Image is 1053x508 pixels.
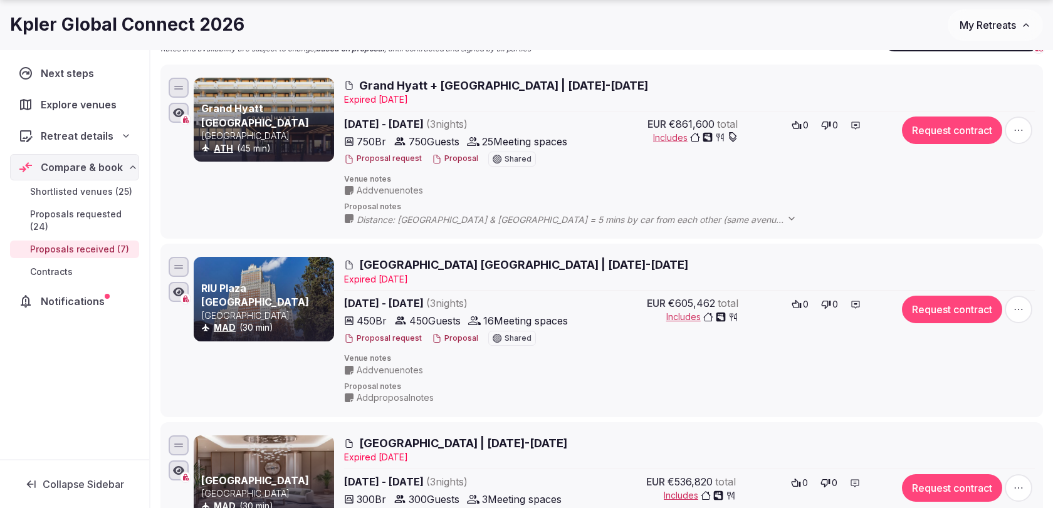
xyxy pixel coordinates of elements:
[201,130,332,142] p: [GEOGRAPHIC_DATA]
[817,117,842,134] button: 0
[344,353,1035,364] span: Venue notes
[432,333,478,344] button: Proposal
[30,266,73,278] span: Contracts
[482,492,562,507] span: 3 Meeting spaces
[41,66,99,81] span: Next steps
[344,333,422,344] button: Proposal request
[344,153,422,164] button: Proposal request
[357,134,386,149] span: 750 Br
[10,241,139,258] a: Proposals received (7)
[10,263,139,281] a: Contracts
[30,243,129,256] span: Proposals received (7)
[669,117,715,132] span: €861,600
[359,257,688,272] span: [GEOGRAPHIC_DATA] [GEOGRAPHIC_DATA] | [DATE]-[DATE]
[432,153,478,164] button: Proposal
[902,296,1002,323] button: Request contract
[357,492,386,507] span: 300 Br
[666,311,738,323] button: Includes
[646,474,665,489] span: EUR
[505,155,532,163] span: Shared
[344,296,568,311] span: [DATE] - [DATE]
[357,313,387,328] span: 450 Br
[359,78,648,93] span: Grand Hyatt + [GEOGRAPHIC_DATA] | [DATE]-[DATE]
[647,117,666,132] span: EUR
[344,474,565,489] span: [DATE] - [DATE]
[653,132,738,144] button: Includes
[201,474,309,487] a: [GEOGRAPHIC_DATA]
[10,205,139,236] a: Proposals requested (24)
[483,313,568,328] span: 16 Meeting spaces
[344,451,1035,464] div: Expire d [DATE]
[788,296,812,313] button: 0
[201,321,332,334] div: (30 min)
[214,142,233,155] button: ATH
[344,93,1035,106] div: Expire d [DATE]
[357,184,423,197] span: Add venue notes
[357,214,809,226] span: Distance: [GEOGRAPHIC_DATA] & [GEOGRAPHIC_DATA] = 5 mins by car from each other (same avenue) On ...
[357,391,434,404] span: Add proposal notes
[715,474,736,489] span: total
[30,185,132,198] span: Shortlisted venues (25)
[201,102,309,128] a: Grand Hyatt [GEOGRAPHIC_DATA]
[344,117,567,132] span: [DATE] - [DATE]
[41,294,110,309] span: Notifications
[902,474,1002,502] button: Request contract
[10,288,139,314] a: Notifications
[10,183,139,200] a: Shortlisted venues (25)
[10,13,244,37] h1: Kpler Global Connect 2026
[482,134,567,149] span: 25 Meeting spaces
[214,321,236,334] button: MAD
[832,298,838,311] span: 0
[201,142,332,155] div: (45 min)
[664,489,736,502] button: Includes
[409,492,459,507] span: 300 Guests
[10,470,139,498] button: Collapse Sidebar
[357,364,423,376] span: Add venue notes
[201,487,332,500] p: [GEOGRAPHIC_DATA]
[832,119,838,132] span: 0
[803,119,809,132] span: 0
[817,474,841,492] button: 0
[359,435,567,451] span: [GEOGRAPHIC_DATA] | [DATE]-[DATE]
[409,134,459,149] span: 750 Guests
[426,297,468,309] span: ( 3 night s )
[214,143,233,153] a: ATH
[201,282,309,308] a: RIU Plaza [GEOGRAPHIC_DATA]
[960,19,1016,31] span: My Retreats
[788,117,812,134] button: 0
[902,117,1002,144] button: Request contract
[668,296,715,311] span: €605,462
[647,296,666,311] span: EUR
[409,313,461,328] span: 450 Guests
[668,474,713,489] span: €536,820
[344,202,1035,212] span: Proposal notes
[41,160,123,175] span: Compare & book
[214,322,236,333] a: MAD
[10,91,139,118] a: Explore venues
[344,381,1035,392] span: Proposal notes
[505,334,532,342] span: Shared
[201,309,332,322] p: [GEOGRAPHIC_DATA]
[43,478,124,490] span: Collapse Sidebar
[718,296,738,311] span: total
[787,474,812,492] button: 0
[41,128,113,143] span: Retreat details
[30,208,134,233] span: Proposals requested (24)
[426,118,468,130] span: ( 3 night s )
[817,296,842,313] button: 0
[802,477,808,489] span: 0
[803,298,809,311] span: 0
[41,97,122,112] span: Explore venues
[10,60,139,86] a: Next steps
[832,477,837,489] span: 0
[717,117,738,132] span: total
[344,273,1035,286] div: Expire d [DATE]
[344,174,1035,185] span: Venue notes
[426,475,468,488] span: ( 3 night s )
[948,9,1043,41] button: My Retreats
